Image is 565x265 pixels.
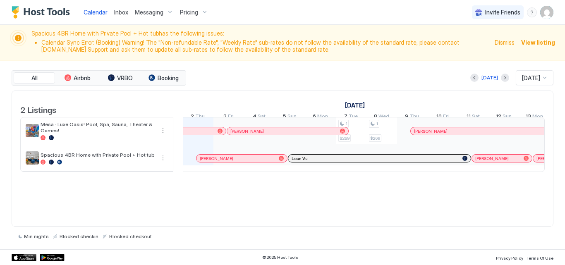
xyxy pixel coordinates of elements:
button: [DATE] [480,73,499,83]
a: October 13, 2025 [524,111,545,123]
a: Google Play Store [40,254,65,261]
a: October 10, 2025 [434,111,451,123]
span: Invite Friends [485,9,520,16]
span: Sun [503,113,512,122]
span: [DATE] [522,74,540,82]
span: Airbnb [74,74,91,82]
span: 5 [283,113,286,122]
span: Calendar [84,9,108,16]
div: [DATE] [481,74,498,81]
span: Min nights [24,233,49,239]
a: Terms Of Use [527,253,553,262]
span: Wed [378,113,389,122]
span: 2 Listings [20,103,56,115]
div: menu [158,153,168,163]
span: Booking [158,74,179,82]
span: VRBO [117,74,133,82]
button: Airbnb [57,72,98,84]
span: Mon [532,113,543,122]
a: October 11, 2025 [464,111,482,123]
span: Spacious 4BR Home with Private Pool + Hot tub has the following issues: [31,30,490,55]
a: October 1, 2025 [343,99,367,111]
a: October 6, 2025 [311,111,330,123]
div: View listing [521,38,555,47]
a: October 12, 2025 [494,111,514,123]
a: October 7, 2025 [342,111,360,123]
div: Dismiss [495,38,515,47]
a: App Store [12,254,36,261]
div: listing image [26,124,39,137]
div: menu [527,7,537,17]
span: Spacious 4BR Home with Private Pool + Hot tub [41,152,155,158]
span: [PERSON_NAME] [475,156,509,161]
a: Inbox [114,8,128,17]
span: Loan Vu [292,156,308,161]
span: Sat [472,113,480,122]
span: 12 [496,113,501,122]
span: Thu [195,113,205,122]
a: October 9, 2025 [403,111,421,123]
span: 8 [374,113,377,122]
button: Booking [143,72,184,84]
span: [PERSON_NAME] [200,156,233,161]
span: 3 [223,113,227,122]
a: October 4, 2025 [251,111,268,123]
span: 7 [344,113,347,122]
span: Messaging [135,9,163,16]
div: tab-group [12,70,186,86]
div: menu [158,126,168,136]
div: listing image [26,151,39,165]
span: $269 [340,136,350,141]
span: All [31,74,38,82]
span: Terms Of Use [527,255,553,260]
span: Fri [228,113,234,122]
span: Mon [317,113,328,122]
span: Pricing [180,9,198,16]
span: [PERSON_NAME] [414,129,448,134]
span: Mesa · Luxe Oasis! Pool, Spa, Sauna, Theater & Games! [41,121,155,134]
a: October 3, 2025 [221,111,236,123]
span: 1 [345,121,347,127]
li: Calendar Sync Error: (Booking) Warning! The "Non-refundable Rate", "Weekly Rate" sub-rates do not... [41,39,490,53]
span: Sun [287,113,297,122]
span: Inbox [114,9,128,16]
span: © 2025 Host Tools [262,255,298,260]
span: Thu [409,113,419,122]
div: User profile [540,6,553,19]
span: Privacy Policy [496,255,523,260]
span: Blocked checkout [109,233,152,239]
span: $269 [370,136,380,141]
span: 10 [436,113,442,122]
a: October 2, 2025 [189,111,207,123]
button: Next month [501,74,509,82]
span: 1 [376,121,378,127]
button: Previous month [470,74,479,82]
a: Privacy Policy [496,253,523,262]
span: 9 [405,113,408,122]
span: Tue [349,113,358,122]
span: Blocked checkin [60,233,98,239]
button: VRBO [100,72,141,84]
button: More options [158,126,168,136]
span: 6 [313,113,316,122]
button: More options [158,153,168,163]
a: Host Tools Logo [12,6,74,19]
span: Fri [443,113,449,122]
span: [PERSON_NAME] [230,129,264,134]
a: October 5, 2025 [281,111,299,123]
span: Sat [258,113,266,122]
a: October 8, 2025 [372,111,391,123]
a: Calendar [84,8,108,17]
button: All [14,72,55,84]
span: 11 [467,113,471,122]
span: 4 [253,113,256,122]
span: 13 [526,113,531,122]
span: 2 [191,113,194,122]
